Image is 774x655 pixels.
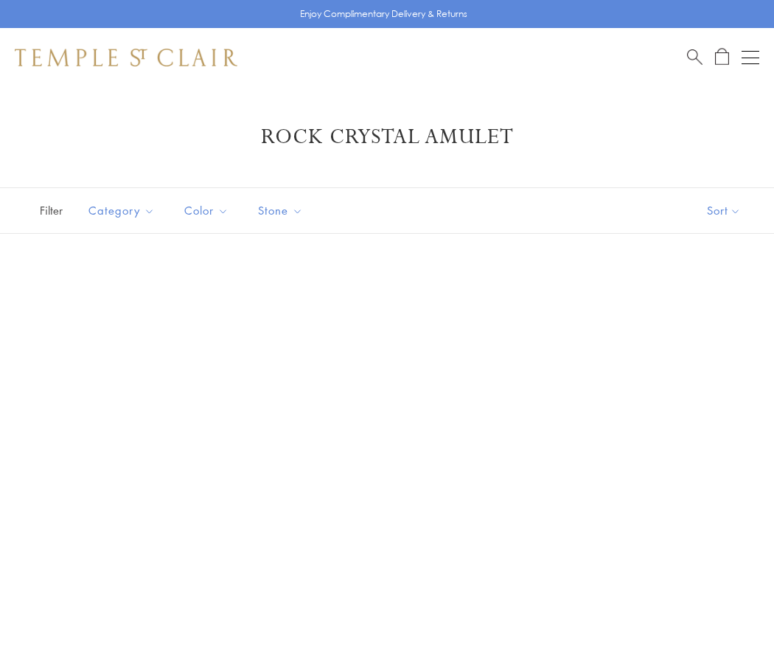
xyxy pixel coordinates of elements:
[173,194,240,227] button: Color
[674,188,774,233] button: Show sort by
[687,48,702,66] a: Search
[715,48,729,66] a: Open Shopping Bag
[81,201,166,220] span: Category
[247,194,314,227] button: Stone
[251,201,314,220] span: Stone
[177,201,240,220] span: Color
[742,49,759,66] button: Open navigation
[15,49,237,66] img: Temple St. Clair
[77,194,166,227] button: Category
[300,7,467,21] p: Enjoy Complimentary Delivery & Returns
[37,124,737,150] h1: Rock Crystal Amulet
